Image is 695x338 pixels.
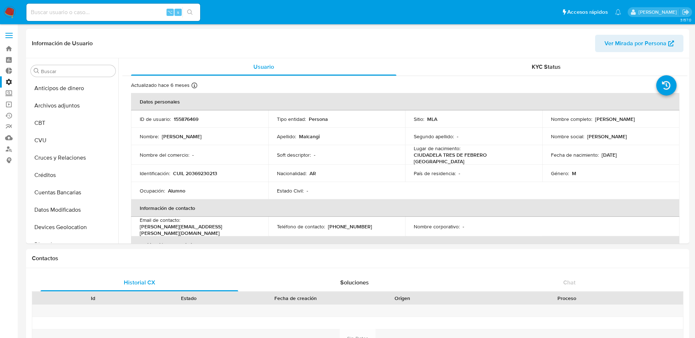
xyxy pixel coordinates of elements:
[34,68,39,74] button: Buscar
[124,278,155,287] span: Historial CX
[28,184,118,201] button: Cuentas Bancarias
[140,187,165,194] p: Ocupación :
[551,170,569,177] p: Género :
[192,152,194,158] p: -
[182,7,197,17] button: search-icon
[162,133,202,140] p: [PERSON_NAME]
[340,278,369,287] span: Soluciones
[551,133,584,140] p: Nombre social :
[177,9,179,16] span: s
[41,68,113,75] input: Buscar
[140,133,159,140] p: Nombre :
[639,9,679,16] p: eric.malcangi@mercadolibre.com
[28,166,118,184] button: Créditos
[532,63,561,71] span: KYC Status
[174,116,198,122] p: 155876469
[28,219,118,236] button: Devices Geolocation
[551,116,592,122] p: Nombre completo :
[140,223,257,236] p: [PERSON_NAME][EMAIL_ADDRESS][PERSON_NAME][DOMAIN_NAME]
[459,170,460,177] p: -
[457,133,458,140] p: -
[277,170,307,177] p: Nacionalidad :
[26,8,200,17] input: Buscar usuario o caso...
[131,82,190,89] p: Actualizado hace 6 meses
[140,217,180,223] p: Email de contacto :
[309,116,328,122] p: Persona
[168,187,185,194] p: Alumno
[455,295,678,302] div: Proceso
[277,187,304,194] p: Estado Civil :
[414,223,460,230] p: Nombre corporativo :
[299,133,320,140] p: Malcangi
[277,116,306,122] p: Tipo entidad :
[28,132,118,149] button: CVU
[414,133,454,140] p: Segundo apellido :
[28,149,118,166] button: Cruces y Relaciones
[572,170,576,177] p: M
[28,80,118,97] button: Anticipos de dinero
[173,170,217,177] p: CUIL 20369230213
[359,295,445,302] div: Origen
[146,295,232,302] div: Estado
[602,152,617,158] p: [DATE]
[277,223,325,230] p: Teléfono de contacto :
[140,170,170,177] p: Identificación :
[414,152,531,165] p: CIUDADELA TRES DE FEBRERO [GEOGRAPHIC_DATA]
[28,236,118,253] button: Direcciones
[277,152,311,158] p: Soft descriptor :
[277,133,296,140] p: Apellido :
[167,9,173,16] span: ⌥
[551,152,599,158] p: Fecha de nacimiento :
[32,40,93,47] h1: Información de Usuario
[140,152,189,158] p: Nombre del comercio :
[32,255,683,262] h1: Contactos
[242,295,349,302] div: Fecha de creación
[314,152,315,158] p: -
[253,63,274,71] span: Usuario
[28,97,118,114] button: Archivos adjuntos
[563,278,576,287] span: Chat
[140,116,171,122] p: ID de usuario :
[567,8,608,16] span: Accesos rápidos
[595,116,635,122] p: [PERSON_NAME]
[307,187,308,194] p: -
[328,223,372,230] p: [PHONE_NUMBER]
[309,170,316,177] p: AR
[463,223,464,230] p: -
[414,170,456,177] p: País de residencia :
[615,9,621,15] a: Notificaciones
[605,35,666,52] span: Ver Mirada por Persona
[131,93,679,110] th: Datos personales
[50,295,136,302] div: Id
[595,35,683,52] button: Ver Mirada por Persona
[414,116,424,122] p: Sitio :
[587,133,627,140] p: [PERSON_NAME]
[28,114,118,132] button: CBT
[414,145,460,152] p: Lugar de nacimiento :
[28,201,118,219] button: Datos Modificados
[682,8,690,16] a: Salir
[131,199,679,217] th: Información de contacto
[427,116,437,122] p: MLA
[131,236,679,254] th: Verificación y cumplimiento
